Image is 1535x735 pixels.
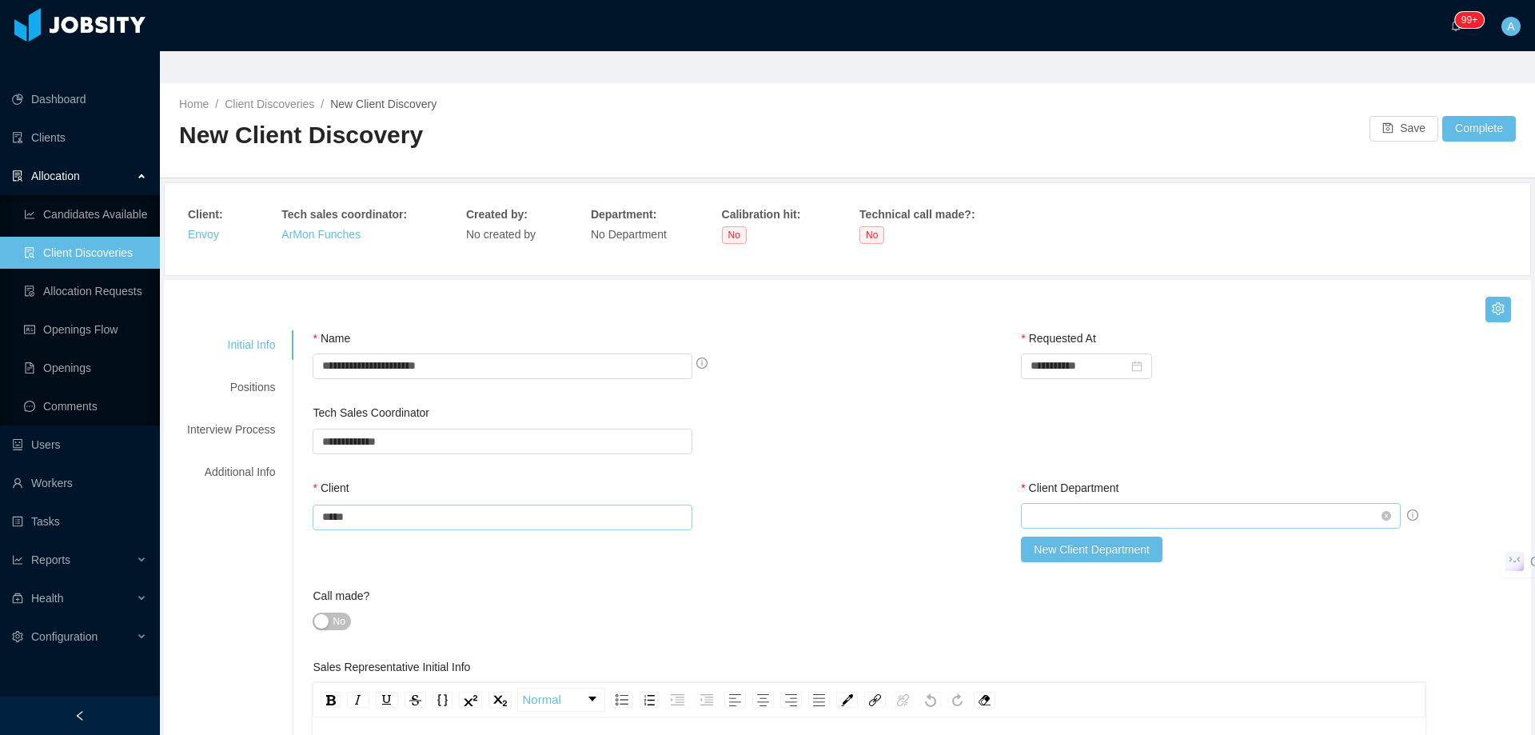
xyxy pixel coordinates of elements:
i: icon: left [74,710,86,721]
span: / [215,98,218,110]
label: Client [313,481,349,494]
i: icon: setting [12,631,23,642]
div: Initial Info [168,330,294,360]
div: rdw-toolbar [313,682,1425,717]
a: icon: line-chartCandidates Available [24,198,147,230]
span: No created by [466,228,536,241]
span: New Client Discovery [179,122,423,148]
div: Redo [947,692,967,708]
a: Envoy [188,228,219,241]
i: icon: medicine-box [12,593,23,604]
a: icon: pie-chartDashboard [12,83,147,115]
div: Undo [920,692,941,708]
div: rdw-remove-control [971,688,999,712]
span: A [1507,17,1514,36]
label: Sales Representative Initial Info [313,661,470,673]
a: icon: auditClients [12,122,147,154]
button: icon: saveSave [1370,116,1438,142]
div: Monospace [433,692,453,708]
span: New Client Discovery [330,98,437,110]
span: Health [31,592,63,605]
label: Call made? [313,589,369,602]
div: Superscript [459,692,482,708]
strong: Calibration hit : [722,208,801,221]
span: No [859,226,884,244]
i: icon: line-chart [12,554,23,565]
div: rdw-color-picker [833,688,861,712]
div: Bold [321,692,341,708]
a: icon: robotUsers [12,429,147,461]
i: icon: loading [1381,511,1391,522]
div: Subscript [488,692,512,708]
div: Strikethrough [405,692,426,708]
a: icon: file-doneAllocation Requests [24,275,147,307]
button: Complete [1442,116,1516,142]
button: New Client Department [1021,537,1162,562]
div: Justify [808,692,830,708]
label: Tech Sales Coordinator [313,406,429,419]
div: Unordered [611,692,633,708]
div: Interview Process [168,415,294,445]
a: icon: idcardOpenings Flow [24,314,147,346]
div: Right [780,692,802,708]
span: No Department [591,228,667,241]
button: icon: setting [1485,297,1511,322]
a: icon: messageComments [24,390,147,422]
a: icon: profileTasks [12,505,147,537]
span: Reports [31,553,70,566]
a: icon: userWorkers [12,467,147,499]
label: Name [313,332,350,345]
strong: Department : [591,208,656,221]
label: Requested At [1021,332,1096,345]
a: Block Type [518,689,604,711]
a: Home [179,98,209,110]
strong: Tech sales coordinator : [281,208,407,221]
div: rdw-inline-control [317,688,515,712]
div: rdw-dropdown [517,688,605,712]
i: icon: close-circle [1381,511,1391,521]
span: Normal [522,691,560,709]
div: Italic [347,692,369,708]
strong: Technical call made? : [859,208,975,221]
div: Underline [376,692,398,708]
div: Ordered [640,692,660,708]
span: No [722,226,747,244]
i: icon: solution [12,170,23,182]
strong: Created by : [466,208,528,221]
div: Indent [666,692,689,708]
span: info-circle [696,358,708,369]
span: Client Department [1029,481,1119,494]
input: Name [313,354,692,379]
a: icon: file-searchClient Discoveries [24,237,147,269]
div: rdw-link-control [861,688,917,712]
span: info-circle [1407,509,1418,521]
div: rdw-block-control [515,688,608,712]
i: icon: calendar [1131,361,1142,372]
div: Link [864,692,886,708]
span: No [333,613,345,629]
span: Configuration [31,630,98,643]
strong: Client : [188,208,223,221]
div: Remove [974,692,995,708]
div: Unlink [892,692,914,708]
a: Client Discoveries [225,98,314,110]
button: Call made? [313,613,350,630]
span: Allocation [31,170,80,182]
span: / [321,98,324,110]
div: Additional Info [168,457,294,487]
div: Left [724,692,746,708]
a: ArMon Funches [281,228,361,241]
div: Positions [168,373,294,402]
div: rdw-history-control [917,688,971,712]
div: Outdent [696,692,718,708]
a: icon: file-textOpenings [24,352,147,384]
div: Center [752,692,774,708]
div: rdw-list-control [608,688,721,712]
div: rdw-textalign-control [721,688,833,712]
